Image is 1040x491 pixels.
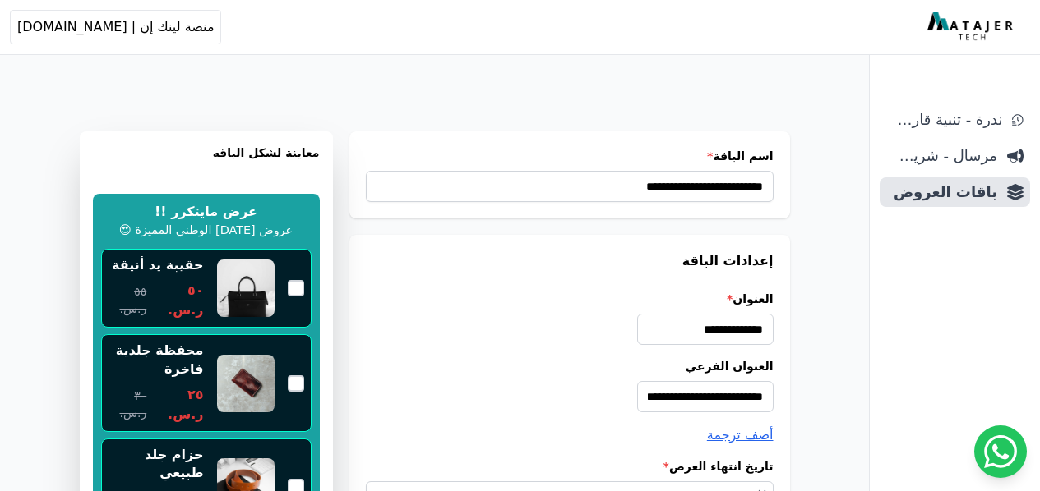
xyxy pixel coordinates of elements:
[366,251,774,271] h3: إعدادات الباقة
[927,12,1017,42] img: MatajerTech Logo
[886,108,1002,131] span: ندرة - تنبية قارب علي النفاذ
[119,222,293,240] p: عروض [DATE] الوطني المميزة 😍
[366,358,774,374] label: العنوان الفرعي
[707,427,774,443] span: أضف ترجمة
[153,281,203,320] span: ٥٠ ر.س.
[109,283,147,318] span: ٥٥ ر.س.
[17,17,214,37] span: منصة لينك إن | [DOMAIN_NAME]
[10,10,221,44] button: منصة لينك إن | [DOMAIN_NAME]
[109,446,204,483] div: حزام جلد طبيعي
[366,291,774,307] label: العنوان
[93,145,320,181] h3: معاينة لشكل الباقه
[112,256,203,274] div: حقيبة يد أنيقة
[886,181,997,204] span: باقات العروض
[109,388,147,422] span: ٣٠ ر.س.
[886,145,997,167] span: مرسال - شريط دعاية
[366,458,774,475] label: تاريخ انتهاء العرض
[707,425,774,445] button: أضف ترجمة
[155,202,257,222] h2: عرض مايتكرر !!
[109,342,204,379] div: محفظة جلدية فاخرة
[217,259,275,317] img: حقيبة يد أنيقة
[366,148,774,164] label: اسم الباقة
[153,385,203,424] span: ٢٥ ر.س.
[217,355,275,412] img: محفظة جلدية فاخرة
